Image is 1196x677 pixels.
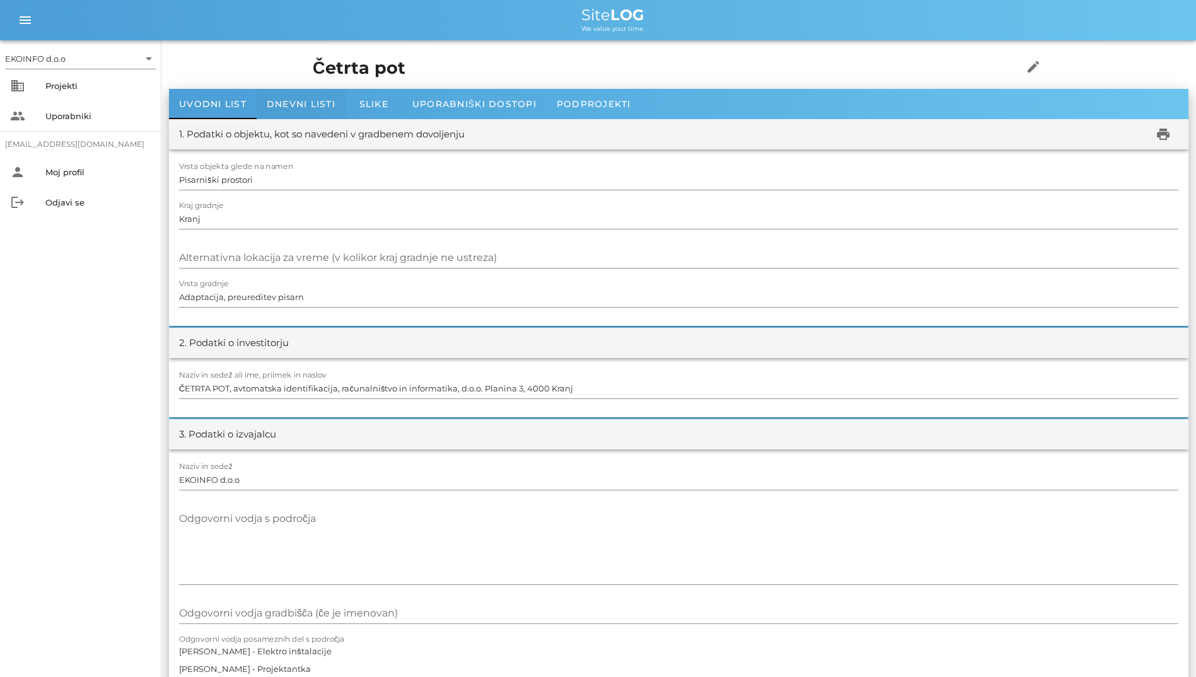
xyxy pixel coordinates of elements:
i: menu [18,13,33,28]
i: people [10,108,25,124]
label: Odgovorni vodja posameznih del s področja [179,635,344,644]
i: edit [1026,59,1041,74]
span: Site [581,6,644,24]
div: Odjavi se [45,197,151,207]
label: Kraj gradnje [179,201,224,211]
h1: Četrta pot [313,55,984,81]
label: Naziv in sedež ali ime, priimek in naslov [179,371,327,380]
span: We value your time. [581,25,644,33]
i: person [10,165,25,180]
span: Dnevni listi [267,98,335,110]
div: EKOINFO d.o.o [5,49,156,69]
span: Slike [359,98,388,110]
span: Uporabniški dostopi [412,98,537,110]
div: Pripomoček za klepet [1016,541,1196,677]
div: Uporabniki [45,111,151,121]
i: business [10,78,25,93]
div: Moj profil [45,167,151,177]
label: Vrsta objekta glede na namen [179,162,293,171]
div: 1. Podatki o objektu, kot so navedeni v gradbenem dovoljenju [179,127,465,142]
b: LOG [610,6,644,24]
span: Uvodni list [179,98,247,110]
div: 2. Podatki o investitorju [179,336,289,350]
div: 3. Podatki o izvajalcu [179,427,276,442]
label: Naziv in sedež [179,462,233,472]
i: logout [10,195,25,210]
div: Projekti [45,81,151,91]
i: print [1156,127,1171,142]
div: EKOINFO d.o.o [5,53,66,64]
label: Vrsta gradnje [179,279,229,289]
i: arrow_drop_down [141,51,156,66]
iframe: Chat Widget [1016,541,1196,677]
span: Podprojekti [557,98,631,110]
